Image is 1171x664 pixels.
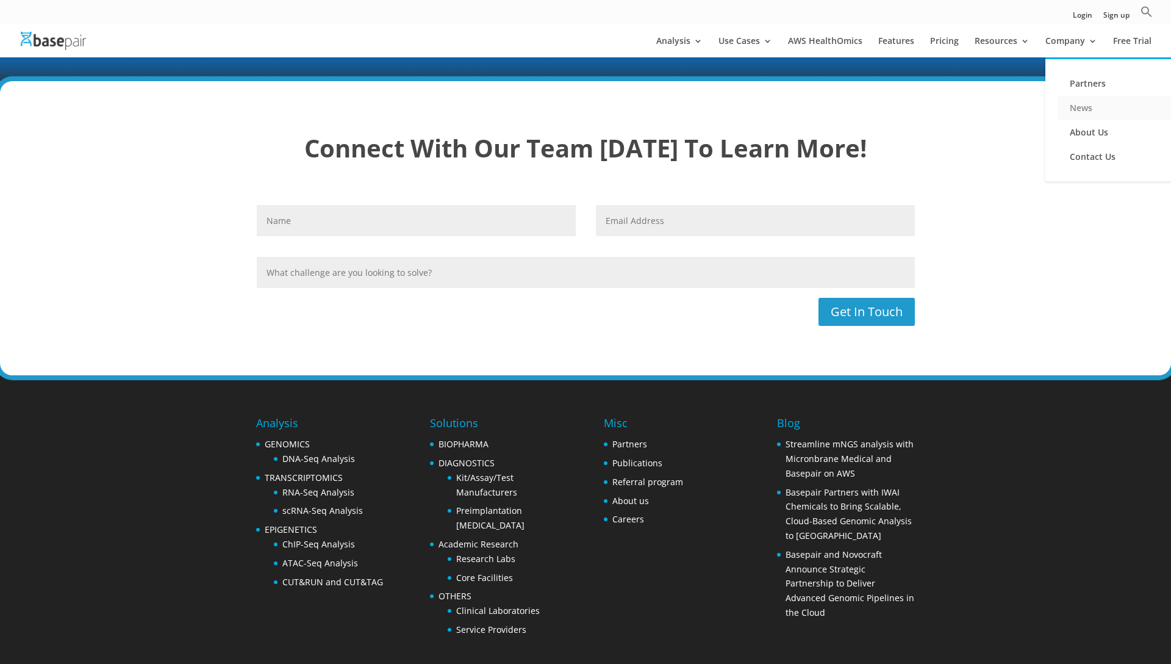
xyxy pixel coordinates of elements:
[975,37,1030,57] a: Resources
[604,415,683,437] h4: Misc
[456,605,540,616] a: Clinical Laboratories
[612,495,649,507] a: About us
[282,486,354,498] a: RNA-Seq Analysis
[612,457,662,469] a: Publications
[612,476,683,488] a: Referral program
[456,624,526,635] a: Service Providers
[282,557,358,569] a: ATAC-Seq Analysis
[256,415,383,437] h4: Analysis
[786,549,914,618] a: Basepair and Novocraft Announce Strategic Partnership to Deliver Advanced Genomic Pipelines in th...
[456,553,515,565] a: Research Labs
[1045,37,1097,57] a: Company
[786,438,914,479] a: Streamline mNGS analysis with Micronbrane Medical and Basepair on AWS
[265,524,317,535] a: EPIGENETICS
[256,131,915,172] h2: Connect With Our Team [DATE] To Learn More!
[265,438,310,450] a: GENOMICS
[257,205,576,236] input: Name
[612,438,647,450] a: Partners
[1073,12,1092,24] a: Login
[786,486,912,541] a: Basepair Partners with IWAI Chemicals to Bring Scalable, Cloud-Based Genomic Analysis to [GEOGRAP...
[282,538,355,550] a: ChIP-Seq Analysis
[265,472,343,483] a: TRANSCRIPTOMICS
[257,257,915,288] input: What challenge are you looking to solve?
[430,415,567,437] h4: Solutions
[282,576,383,588] a: CUT&RUN and CUT&TAG
[1141,5,1153,24] a: Search Icon Link
[282,505,363,516] a: scRNA-Seq Analysis
[718,37,772,57] a: Use Cases
[21,32,86,49] img: Basepair
[439,538,518,550] a: Academic Research
[1141,5,1153,18] svg: Search
[439,438,489,450] a: BIOPHARMA
[456,572,513,583] a: Core Facilities
[596,205,915,236] input: Email Address
[656,37,703,57] a: Analysis
[777,415,914,437] h4: Blog
[1103,12,1130,24] a: Sign up
[612,513,644,525] a: Careers
[456,505,525,531] a: Preimplantation [MEDICAL_DATA]
[1113,37,1151,57] a: Free Trial
[282,453,355,464] a: DNA-Seq Analysis
[818,298,915,326] button: Get In Touch
[788,37,862,57] a: AWS HealthOmics
[439,457,495,469] a: DIAGNOSTICS
[930,37,959,57] a: Pricing
[878,37,914,57] a: Features
[456,472,517,498] a: Kit/Assay/Test Manufacturers
[439,590,471,602] a: OTHERS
